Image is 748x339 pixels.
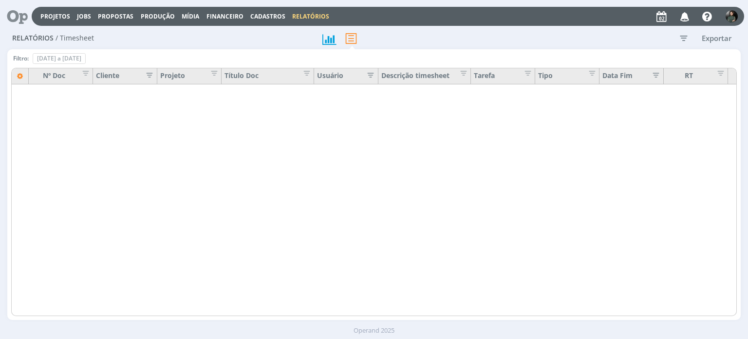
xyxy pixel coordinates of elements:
span: Cadastros [250,12,285,20]
a: Financeiro [206,12,243,20]
div: Data Fim [602,70,660,83]
a: Projetos [40,12,70,20]
button: Editar filtro para Coluna Título Doc [297,70,311,80]
a: Jobs [77,12,91,20]
button: Mídia [179,13,202,20]
button: Cadastros [247,13,288,20]
button: M [725,8,738,25]
div: Nº Doc [29,68,93,84]
button: Editar filtro para Coluna Projeto [205,70,218,80]
button: Exportar [697,32,736,44]
button: Propostas [95,13,136,20]
span: / Timesheet [56,34,94,42]
button: Projetos [37,13,73,20]
a: Mídia [182,12,199,20]
button: Editar filtro para Coluna Descrição timesheet [454,70,467,80]
div: Tipo [535,68,599,84]
img: M [726,10,738,22]
button: Produção [138,13,178,20]
div: Título Doc [222,68,314,84]
button: Relatórios [289,13,332,20]
button: Editar filtro para Coluna Nº Doc [76,70,90,80]
span: [DATE] a [DATE] [37,54,81,62]
span: Filtro: [13,54,29,63]
a: Relatórios [292,12,329,20]
div: Cliente [96,70,154,83]
button: Jobs [74,13,94,20]
div: RT [664,68,728,84]
button: Financeiro [204,13,246,20]
a: Produção [141,12,175,20]
div: Tarefa [471,68,535,84]
div: Descrição timesheet [378,68,471,84]
button: [DATE] a [DATE] [33,53,86,64]
button: Editar filtro para Coluna RT [711,70,725,80]
span: Propostas [98,12,133,20]
div: Usuário [317,70,375,83]
span: Relatórios [12,34,54,42]
div: Projeto [157,68,222,84]
button: Editar filtro para Coluna Tarefa [518,70,532,80]
button: Editar filtro para Coluna Tipo [582,70,596,80]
